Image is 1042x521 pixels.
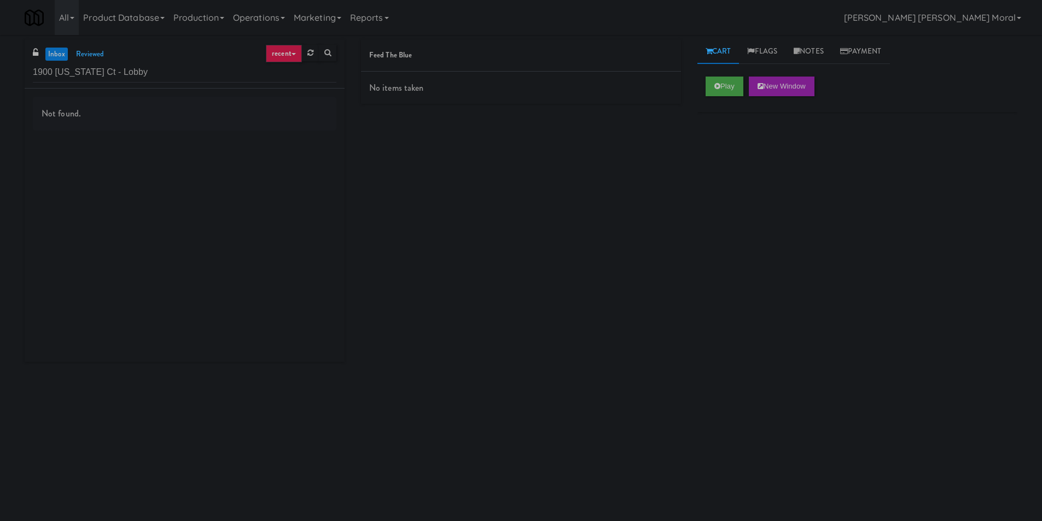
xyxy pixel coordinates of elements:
a: reviewed [73,48,107,61]
button: New Window [749,77,814,96]
a: Flags [739,39,785,64]
a: Payment [832,39,890,64]
a: recent [266,45,302,62]
img: Micromart [25,8,44,27]
div: No items taken [361,72,681,104]
h5: Feed The Blue [369,51,673,60]
a: Notes [785,39,832,64]
a: inbox [45,48,68,61]
button: Play [706,77,743,96]
a: Cart [697,39,740,64]
input: Search vision orders [33,62,336,83]
span: Not found. [42,107,81,120]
